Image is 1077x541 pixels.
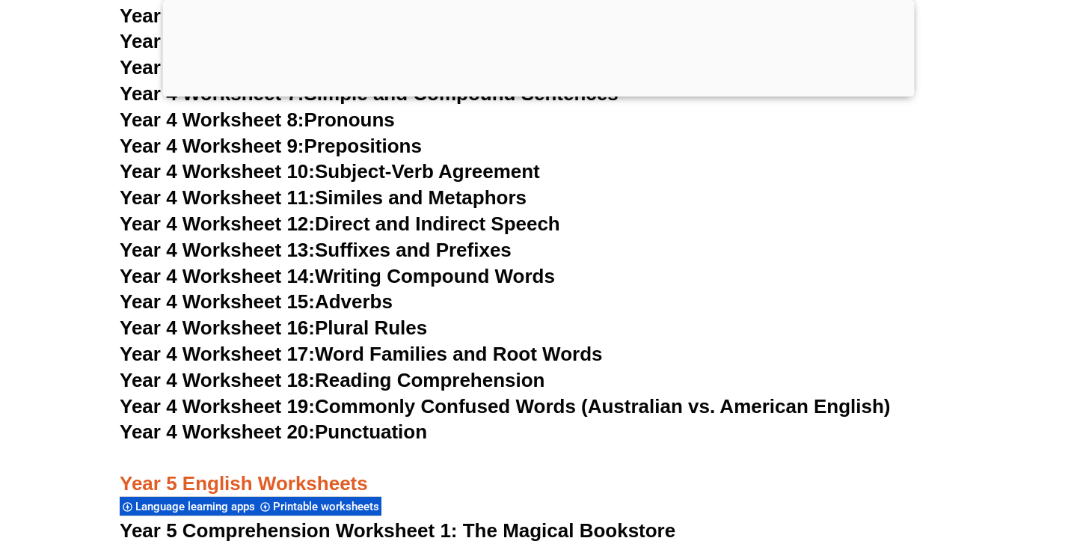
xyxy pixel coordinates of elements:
span: Year 4 Worksheet 15: [120,290,315,313]
a: Year 4 Worksheet 13:Suffixes and Prefixes [120,239,512,261]
a: Year 4 Worksheet 11:Similes and Metaphors [120,186,527,209]
a: Year 4 Worksheet 18:Reading Comprehension [120,369,544,391]
span: Year 4 Worksheet 8: [120,108,304,131]
a: Year 4 Worksheet 14:Writing Compound Words [120,265,555,287]
div: Language learning apps [120,496,257,516]
div: Printable worksheets [257,496,381,516]
a: Year 4 Worksheet 20:Punctuation [120,421,427,443]
span: Year 4 Worksheet 18: [120,369,315,391]
span: Year 4 Worksheet 11: [120,186,315,209]
a: Year 4 Worksheet 19:Commonly Confused Words (Australian vs. American English) [120,395,891,418]
a: Year 4 Worksheet 4:Synonyms and Antonyms [120,4,542,27]
span: Year 4 Worksheet 12: [120,213,315,235]
span: Language learning apps [135,500,260,513]
span: Year 4 Worksheet 4: [120,4,304,27]
span: Year 4 Worksheet 10: [120,160,315,183]
span: Year 4 Worksheet 14: [120,265,315,287]
a: Year 4 Worksheet 8:Pronouns [120,108,395,131]
span: Year 4 Worksheet 5: [120,30,304,52]
span: Year 4 Worksheet 6: [120,56,304,79]
a: Year 4 Worksheet 9:Prepositions [120,135,422,157]
span: Year 4 Worksheet 9: [120,135,304,157]
a: Year 4 Worksheet 7:Simple and Compound Sentences [120,82,619,105]
a: Year 4 Worksheet 5:Homophones [120,30,429,52]
span: Year 4 Worksheet 17: [120,343,315,365]
span: Year 4 Worksheet 20: [120,421,315,443]
a: Year 4 Worksheet 16:Plural Rules [120,317,427,339]
a: Year 4 Worksheet 17:Word Families and Root Words [120,343,602,365]
span: Year 4 Worksheet 16: [120,317,315,339]
span: Year 4 Worksheet 19: [120,395,315,418]
span: Year 4 Worksheet 7: [120,82,304,105]
a: Year 4 Worksheet 15:Adverbs [120,290,393,313]
a: Year 4 Worksheet 6:Conjunctions [120,56,429,79]
span: Printable worksheets [273,500,384,513]
a: Year 4 Worksheet 12:Direct and Indirect Speech [120,213,560,235]
a: Year 4 Worksheet 10:Subject-Verb Agreement [120,160,540,183]
span: Year 4 Worksheet 13: [120,239,315,261]
h3: Year 5 English Worksheets [120,446,957,497]
iframe: Chat Widget [820,372,1077,541]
